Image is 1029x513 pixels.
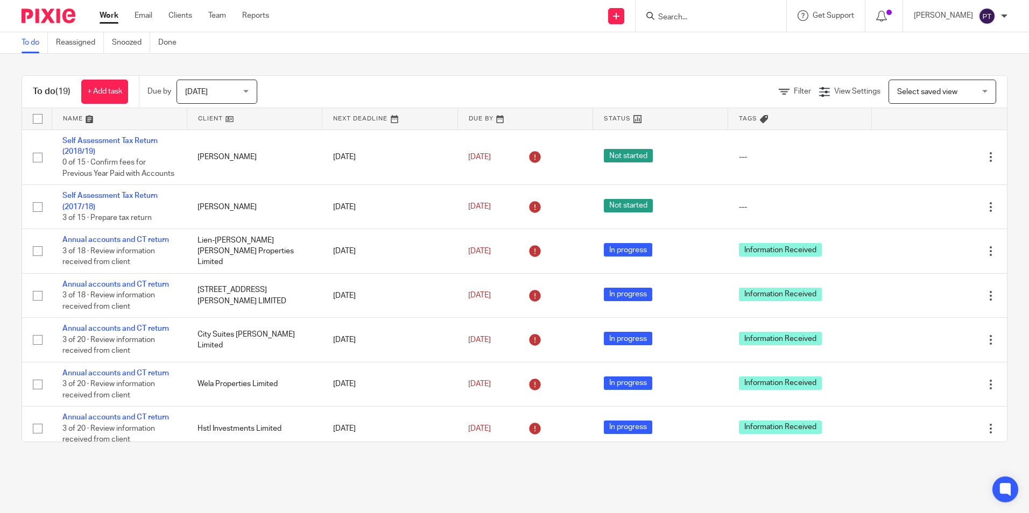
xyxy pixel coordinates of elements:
[187,273,322,317] td: [STREET_ADDRESS][PERSON_NAME] LIMITED
[468,203,491,211] span: [DATE]
[62,380,155,399] span: 3 of 20 · Review information received from client
[468,425,491,432] span: [DATE]
[187,185,322,229] td: [PERSON_NAME]
[468,292,491,300] span: [DATE]
[62,281,169,288] a: Annual accounts and CT return
[604,332,652,345] span: In progress
[604,149,653,162] span: Not started
[322,318,457,362] td: [DATE]
[22,9,75,23] img: Pixie
[604,288,652,301] span: In progress
[914,10,973,21] p: [PERSON_NAME]
[794,88,811,95] span: Filter
[62,369,169,377] a: Annual accounts and CT return
[468,380,491,388] span: [DATE]
[62,236,169,244] a: Annual accounts and CT return
[813,12,854,19] span: Get Support
[739,116,757,122] span: Tags
[62,414,169,421] a: Annual accounts and CT return
[62,336,155,355] span: 3 of 20 · Review information received from client
[62,292,155,311] span: 3 of 18 · Review information received from client
[604,376,652,390] span: In progress
[187,407,322,451] td: Hstl Investments Limited
[187,318,322,362] td: City Suites [PERSON_NAME] Limited
[322,130,457,185] td: [DATE]
[322,185,457,229] td: [DATE]
[62,425,155,444] span: 3 of 20 · Review information received from client
[468,153,491,161] span: [DATE]
[468,247,491,255] span: [DATE]
[62,137,158,155] a: Self Assessment Tax Return (2018/19)
[33,86,71,97] h1: To do
[739,243,822,256] span: Information Received
[739,376,822,390] span: Information Received
[834,88,880,95] span: View Settings
[739,152,861,162] div: ---
[100,10,118,21] a: Work
[56,32,104,53] a: Reassigned
[242,10,269,21] a: Reports
[468,336,491,344] span: [DATE]
[322,229,457,273] td: [DATE]
[208,10,226,21] a: Team
[187,362,322,406] td: Wela Properties Limited
[187,130,322,185] td: [PERSON_NAME]
[62,325,169,332] a: Annual accounts and CT return
[739,332,822,345] span: Information Received
[135,10,152,21] a: Email
[604,243,652,256] span: In progress
[739,288,822,301] span: Information Received
[739,202,861,212] div: ---
[657,13,754,23] input: Search
[81,80,128,104] a: + Add task
[62,247,155,266] span: 3 of 18 · Review information received from client
[897,88,957,96] span: Select saved view
[168,10,192,21] a: Clients
[112,32,150,53] a: Snoozed
[604,199,653,212] span: Not started
[158,32,185,53] a: Done
[187,229,322,273] td: Lien-[PERSON_NAME] [PERSON_NAME] Properties Limited
[322,273,457,317] td: [DATE]
[322,362,457,406] td: [DATE]
[604,421,652,434] span: In progress
[322,407,457,451] td: [DATE]
[978,8,996,25] img: svg%3E
[62,159,174,177] span: 0 of 15 · Confirm fees for Previous Year Paid with Accounts
[739,421,822,434] span: Information Received
[55,87,71,96] span: (19)
[62,214,152,222] span: 3 of 15 · Prepare tax return
[22,32,48,53] a: To do
[185,88,208,96] span: [DATE]
[147,86,171,97] p: Due by
[62,192,158,210] a: Self Assessment Tax Return (2017/18)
